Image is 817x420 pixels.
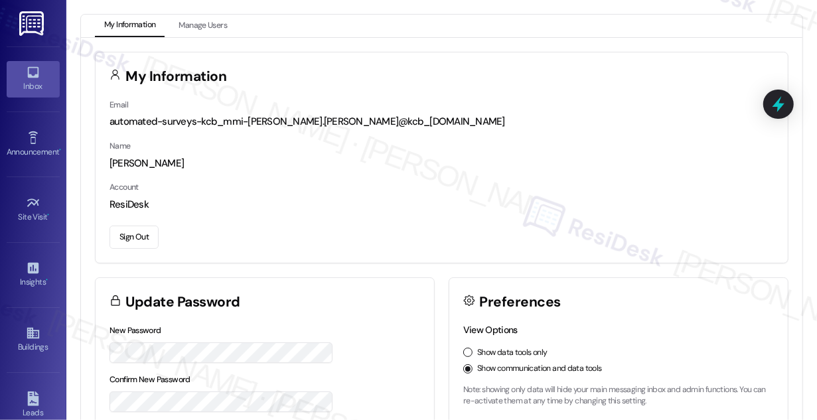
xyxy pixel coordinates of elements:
img: ResiDesk Logo [19,11,46,36]
h3: Preferences [480,295,561,309]
h3: Update Password [126,295,240,309]
span: • [59,145,61,155]
h3: My Information [126,70,227,84]
span: • [46,275,48,285]
a: Inbox [7,61,60,97]
div: ResiDesk [110,198,774,212]
label: Confirm New Password [110,374,190,385]
button: Sign Out [110,226,159,249]
p: Note: showing only data will hide your main messaging inbox and admin functions. You can re-activ... [463,384,774,407]
label: Name [110,141,131,151]
label: Email [110,100,128,110]
label: New Password [110,325,161,336]
label: Show data tools only [477,347,548,359]
a: Site Visit • [7,192,60,228]
a: Insights • [7,257,60,293]
span: • [48,210,50,220]
label: Account [110,182,139,192]
div: automated-surveys-kcb_mmi-[PERSON_NAME].[PERSON_NAME]@kcb_[DOMAIN_NAME] [110,115,774,129]
label: View Options [463,324,518,336]
button: Manage Users [169,15,236,37]
a: Buildings [7,322,60,358]
button: My Information [95,15,165,37]
div: [PERSON_NAME] [110,157,774,171]
label: Show communication and data tools [477,363,602,375]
